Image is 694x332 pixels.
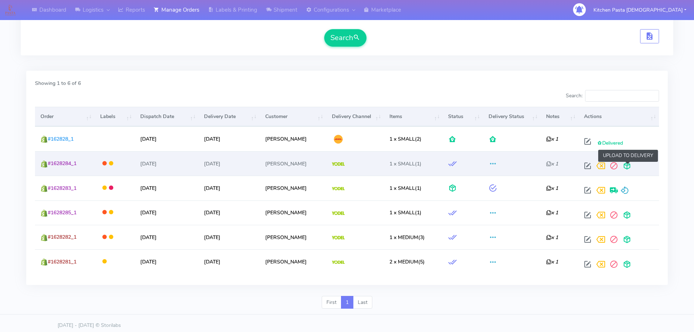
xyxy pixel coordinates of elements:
[40,160,48,168] img: shopify.png
[332,211,345,215] img: Yodel
[546,209,558,216] i: x 1
[389,185,415,192] span: 1 x SMALL
[332,162,345,166] img: Yodel
[389,136,422,142] span: (2)
[384,107,443,126] th: Items: activate to sort column ascending
[546,258,558,265] i: x 1
[546,234,558,241] i: x 1
[40,210,48,217] img: shopify.png
[585,90,659,102] input: Search:
[326,107,384,126] th: Delivery Channel: activate to sort column ascending
[135,225,199,249] td: [DATE]
[40,136,48,143] img: shopify.png
[260,151,326,176] td: [PERSON_NAME]
[341,296,353,309] a: 1
[35,79,81,87] label: Showing 1 to 6 of 6
[332,134,345,144] img: DHL
[332,187,345,191] img: Yodel
[199,151,259,176] td: [DATE]
[260,176,326,200] td: [PERSON_NAME]
[389,136,415,142] span: 1 x SMALL
[389,185,422,192] span: (1)
[135,126,199,151] td: [DATE]
[389,258,425,265] span: (5)
[260,107,326,126] th: Customer: activate to sort column ascending
[135,151,199,176] td: [DATE]
[199,126,259,151] td: [DATE]
[260,200,326,225] td: [PERSON_NAME]
[199,200,259,225] td: [DATE]
[95,107,135,126] th: Labels: activate to sort column ascending
[546,136,558,142] i: x 1
[541,107,579,126] th: Notes: activate to sort column ascending
[135,200,199,225] td: [DATE]
[389,160,422,167] span: (1)
[324,29,366,47] button: Search
[579,107,659,126] th: Actions: activate to sort column ascending
[260,126,326,151] td: [PERSON_NAME]
[40,258,48,266] img: shopify.png
[260,225,326,249] td: [PERSON_NAME]
[135,176,199,200] td: [DATE]
[48,185,77,192] span: #1628283_1
[35,107,95,126] th: Order: activate to sort column ascending
[48,234,77,241] span: #1628282_1
[483,107,541,126] th: Delivery Status: activate to sort column ascending
[199,225,259,249] td: [DATE]
[199,176,259,200] td: [DATE]
[389,209,415,216] span: 1 x SMALL
[389,258,418,265] span: 2 x MEDIUM
[48,160,77,167] span: #1628284_1
[199,107,259,126] th: Delivery Date: activate to sort column ascending
[40,185,48,192] img: shopify.png
[40,234,48,241] img: shopify.png
[48,209,77,216] span: #1628285_1
[48,136,74,142] span: #162828_1
[546,185,558,192] i: x 1
[443,107,483,126] th: Status: activate to sort column ascending
[332,236,345,239] img: Yodel
[389,160,415,167] span: 1 x SMALL
[389,209,422,216] span: (1)
[546,160,558,167] i: x 1
[566,90,659,102] label: Search:
[588,3,692,17] button: Kitchen Pasta [DEMOGRAPHIC_DATA]
[260,249,326,274] td: [PERSON_NAME]
[199,249,259,274] td: [DATE]
[389,234,418,241] span: 1 x MEDIUM
[389,234,425,241] span: (3)
[135,249,199,274] td: [DATE]
[48,258,77,265] span: #1628281_1
[135,107,199,126] th: Dispatch Date: activate to sort column ascending
[597,140,623,147] span: Delivered
[332,261,345,264] img: Yodel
